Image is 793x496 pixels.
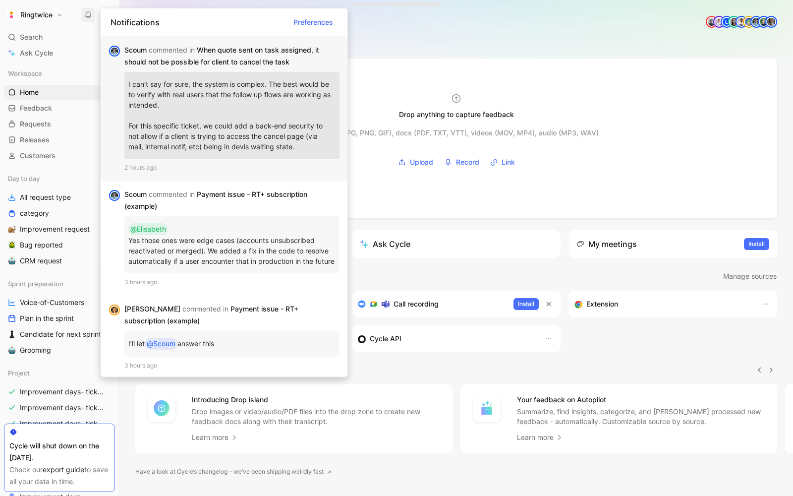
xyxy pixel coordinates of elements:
span: commented in [149,190,195,198]
div: Scoum When quote sent on task assigned, it should not be possible for client to cancel the task [124,44,332,68]
span: Preferences [293,16,333,28]
p: Yes those ones were edge cases (accounts unsubscribed reactivated or merged). We added a fix in t... [128,220,336,269]
div: avatar[PERSON_NAME] commented in Payment issue - RT+ subscription (example)I’ll let@Scoumanswer t... [101,295,347,378]
div: 3 hours ago [124,277,340,287]
div: 2 hours ago [124,163,340,173]
div: avatarScoum commented in When quote sent on task assigned, it should not be possible for client t... [101,36,347,181]
p: I’ll let answer this [128,335,336,353]
img: avatar [110,191,119,200]
span: commented in [182,305,228,313]
img: avatar [110,306,119,314]
div: avatarScoum commented in Payment issue - RT+ subscription (example)@Elisabeth Yes those ones were... [101,181,347,295]
div: [PERSON_NAME] Payment issue - RT+ subscription (example) [124,303,332,327]
div: Scoum Payment issue - RT+ subscription (example) [124,188,332,212]
img: avatar [110,47,119,56]
div: @Scoum [147,338,175,350]
div: 3 hours ago [124,361,340,371]
span: Notifications [111,16,160,28]
div: @Elisabeth [130,223,166,235]
span: commented in [149,46,195,54]
button: Preferences [289,14,338,30]
p: I can’t say for sure, the system is complex. The best would be to verify with real users that the... [128,76,336,155]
